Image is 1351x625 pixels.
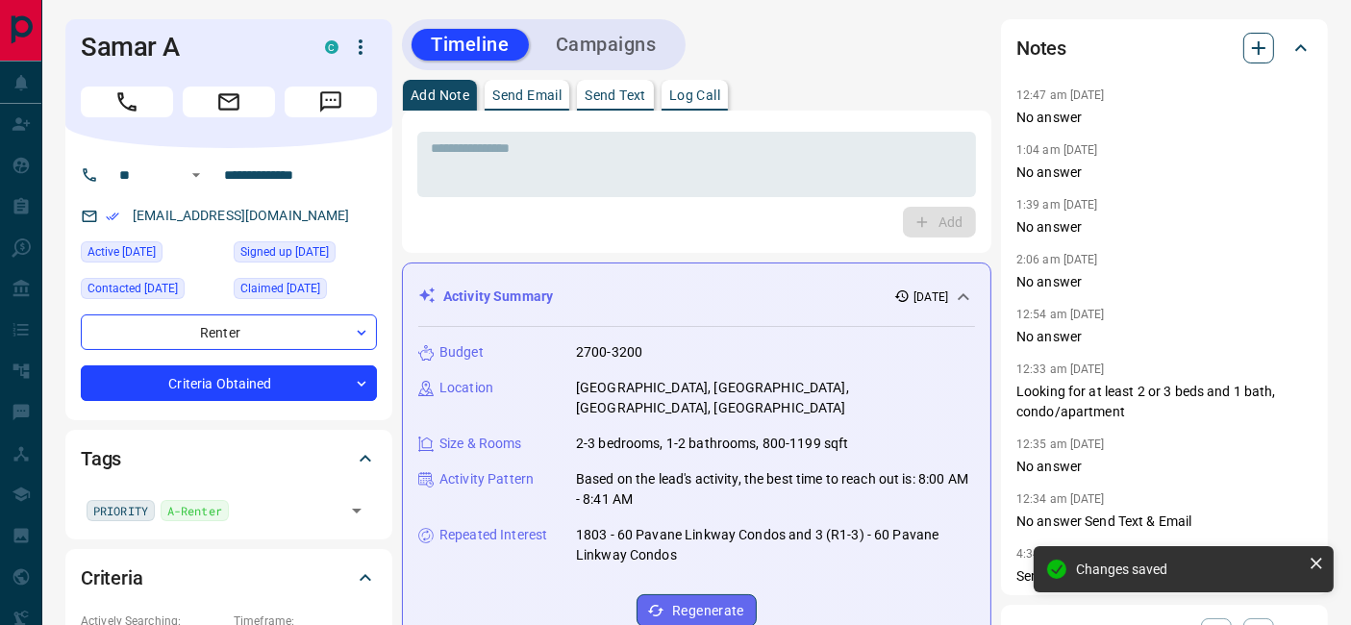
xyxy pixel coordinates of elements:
div: Criteria Obtained [81,365,377,401]
p: 12:33 am [DATE] [1016,362,1105,376]
p: No answer [1016,327,1313,347]
p: 12:34 am [DATE] [1016,492,1105,506]
p: 12:35 am [DATE] [1016,437,1105,451]
p: No answer [1016,108,1313,128]
div: Mon Oct 13 2025 [81,278,224,305]
div: Criteria [81,555,377,601]
p: Add Note [411,88,469,102]
p: Send Email [492,88,562,102]
p: Based on the lead's activity, the best time to reach out is: 8:00 AM - 8:41 AM [576,469,975,510]
span: A-Renter [167,501,222,520]
h2: Criteria [81,562,143,593]
div: Tags [81,436,377,482]
span: PRIORITY [93,501,148,520]
span: Email [183,87,275,117]
span: Message [285,87,377,117]
button: Timeline [412,29,529,61]
button: Open [343,497,370,524]
h2: Tags [81,443,121,474]
p: 1803 - 60 Pavane Linkway Condos and 3 (R1-3) - 60 Pavane Linkway Condos [576,525,975,565]
div: Notes [1016,25,1313,71]
p: 12:47 am [DATE] [1016,88,1105,102]
p: [GEOGRAPHIC_DATA], [GEOGRAPHIC_DATA], [GEOGRAPHIC_DATA], [GEOGRAPHIC_DATA] [576,378,975,418]
a: [EMAIL_ADDRESS][DOMAIN_NAME] [133,208,350,223]
p: No answer [1016,162,1313,183]
p: [DATE] [913,288,948,306]
p: Looking for at least 2 or 3 beds and 1 bath, condo/apartment [1016,382,1313,422]
h1: Samar A [81,32,296,62]
p: Activity Summary [443,287,553,307]
div: Renter [81,314,377,350]
p: Log Call [669,88,720,102]
h2: Notes [1016,33,1066,63]
p: 12:54 am [DATE] [1016,308,1105,321]
p: Size & Rooms [439,434,522,454]
p: No answer [1016,217,1313,237]
p: 1:39 am [DATE] [1016,198,1098,212]
p: 1:04 am [DATE] [1016,143,1098,157]
span: Contacted [DATE] [88,279,178,298]
p: 2700-3200 [576,342,642,362]
span: Signed up [DATE] [240,242,329,262]
p: 2:06 am [DATE] [1016,253,1098,266]
p: Sent email for property search [1016,566,1313,587]
svg: Email Verified [106,210,119,223]
p: Location [439,378,493,398]
p: Budget [439,342,484,362]
p: Send Text [585,88,646,102]
span: Active [DATE] [88,242,156,262]
div: condos.ca [325,40,338,54]
span: Claimed [DATE] [240,279,320,298]
button: Open [185,163,208,187]
p: No answer Send Text & Email [1016,512,1313,532]
p: No answer [1016,457,1313,477]
p: 2-3 bedrooms, 1-2 bathrooms, 800-1199 sqft [576,434,849,454]
p: No answer [1016,272,1313,292]
button: Campaigns [537,29,676,61]
p: Activity Pattern [439,469,534,489]
div: Fri Jun 13 2025 [81,241,224,268]
span: Call [81,87,173,117]
div: Changes saved [1076,562,1301,577]
div: Thu Jun 12 2025 [234,278,377,305]
div: Thu Jun 12 2025 [234,241,377,268]
p: Repeated Interest [439,525,547,545]
p: 4:34 am [DATE] [1016,547,1098,561]
div: Activity Summary[DATE] [418,279,975,314]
